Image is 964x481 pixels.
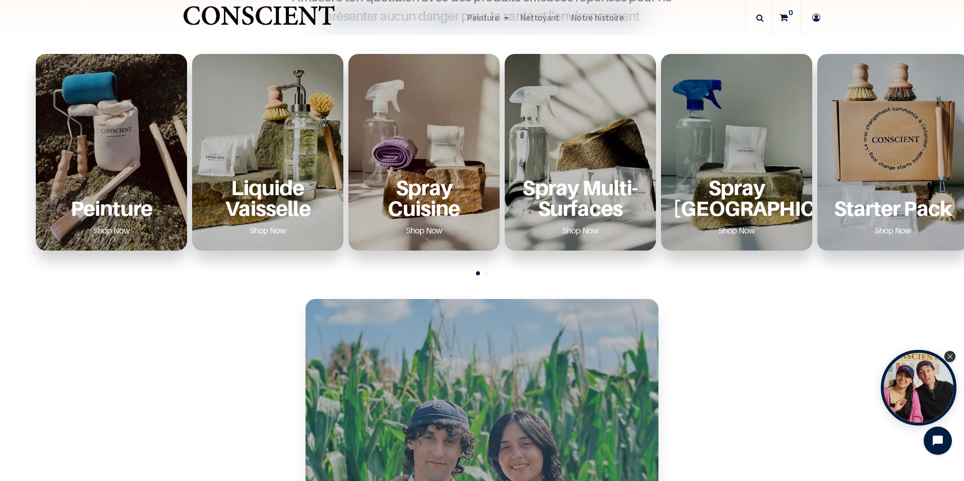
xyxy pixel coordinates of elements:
[829,198,956,218] a: Starter Pack
[394,222,455,238] a: Shop Now
[517,177,644,219] a: Spray Multi-Surfaces
[192,54,343,251] div: 2 / 6
[550,222,611,238] a: Shop Now
[673,177,800,219] a: Spray [GEOGRAPHIC_DATA]
[571,12,624,23] span: Notre histoire
[706,222,767,238] a: Shop Now
[237,222,298,238] a: Shop Now
[863,222,924,238] a: Shop Now
[881,350,956,426] div: Open Tolstoy
[661,54,812,251] div: 5 / 6
[476,271,480,275] span: Go to slide 1
[81,222,142,238] a: Shop Now
[520,12,559,23] span: Nettoyant
[36,54,187,251] div: 1 / 6
[348,54,500,251] div: 3 / 6
[944,351,955,362] div: Close Tolstoy widget
[786,8,796,18] sup: 0
[360,177,488,219] a: Spray Cuisine
[484,271,488,275] span: Go to slide 2
[467,12,499,23] span: Peinture
[881,350,956,426] div: Tolstoy bubble widget
[48,198,175,218] a: Peinture
[881,350,956,426] div: Open Tolstoy widget
[505,54,656,251] div: 4 / 6
[204,177,331,219] a: Liquide Vaisselle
